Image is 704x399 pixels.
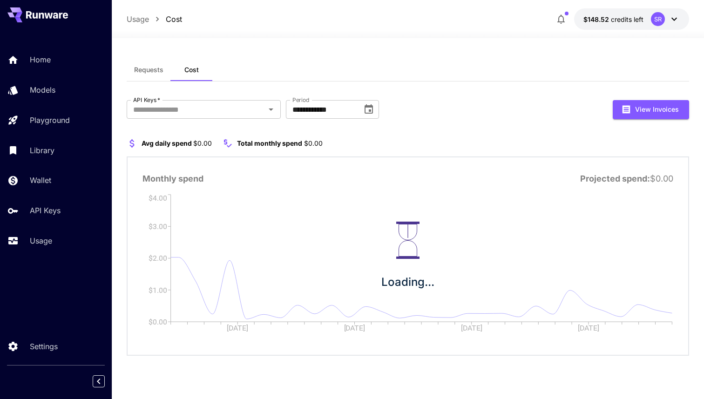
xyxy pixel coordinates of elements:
[35,55,83,61] div: Domain Overview
[583,14,643,24] div: $148.52324
[651,12,665,26] div: SR
[166,14,182,25] a: Cost
[184,66,199,74] span: Cost
[127,14,149,25] a: Usage
[574,8,689,30] button: $148.52324SR
[133,96,160,104] label: API Keys
[30,175,51,186] p: Wallet
[264,103,278,116] button: Open
[193,139,212,147] span: $0.00
[381,274,434,291] p: Loading...
[30,205,61,216] p: API Keys
[24,24,66,32] div: Domain: [URL]
[30,115,70,126] p: Playground
[93,375,105,387] button: Collapse sidebar
[142,139,192,147] span: Avg daily spend
[93,54,100,61] img: tab_keywords_by_traffic_grey.svg
[134,66,163,74] span: Requests
[26,15,46,22] div: v 4.0.25
[25,54,33,61] img: tab_domain_overview_orange.svg
[30,235,52,246] p: Usage
[15,15,22,22] img: logo_orange.svg
[359,100,378,119] button: Choose date, selected date is Oct 1, 2025
[30,84,55,95] p: Models
[30,54,51,65] p: Home
[292,96,310,104] label: Period
[127,14,182,25] nav: breadcrumb
[30,341,58,352] p: Settings
[583,15,611,23] span: $148.52
[100,373,112,390] div: Collapse sidebar
[304,139,323,147] span: $0.00
[611,15,643,23] span: credits left
[237,139,302,147] span: Total monthly spend
[613,104,689,113] a: View Invoices
[103,55,157,61] div: Keywords by Traffic
[613,100,689,119] button: View Invoices
[30,145,54,156] p: Library
[15,24,22,32] img: website_grey.svg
